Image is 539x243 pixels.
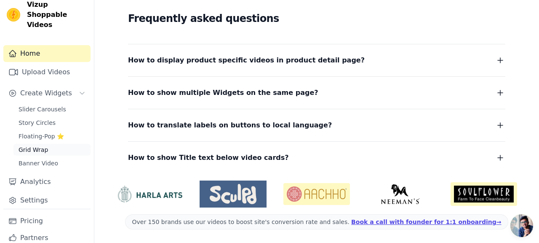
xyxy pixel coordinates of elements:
img: Neeman's [367,184,433,204]
img: Soulflower [451,182,517,205]
a: Slider Carousels [13,103,91,115]
span: How to translate labels on buttons to local language? [128,119,332,131]
img: Aachho [283,183,350,205]
span: How to show Title text below video cards? [128,152,289,164]
img: Vizup [7,8,20,22]
button: How to translate labels on buttons to local language? [128,119,505,131]
button: How to display product specific videos in product detail page? [128,54,505,66]
a: Grid Wrap [13,144,91,156]
a: Book a call with founder for 1:1 onboarding [351,219,501,225]
h2: Frequently asked questions [128,10,505,27]
button: How to show multiple Widgets on the same page? [128,87,505,99]
button: How to show Title text below video cards? [128,152,505,164]
a: Pricing [3,213,91,229]
span: Grid Wrap [19,146,48,154]
span: Create Widgets [20,88,72,98]
span: How to display product specific videos in product detail page? [128,54,365,66]
a: Upload Videos [3,64,91,81]
span: Slider Carousels [19,105,66,113]
a: Story Circles [13,117,91,129]
a: Settings [3,192,91,209]
img: HarlaArts [116,185,183,203]
span: Story Circles [19,119,56,127]
button: Create Widgets [3,85,91,102]
a: Banner Video [13,157,91,169]
a: Home [3,45,91,62]
a: Analytics [3,173,91,190]
a: Chat öffnen [510,214,533,237]
img: Sculpd US [200,184,266,204]
span: Banner Video [19,159,58,167]
span: How to show multiple Widgets on the same page? [128,87,318,99]
a: Floating-Pop ⭐ [13,130,91,142]
span: Floating-Pop ⭐ [19,132,64,140]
